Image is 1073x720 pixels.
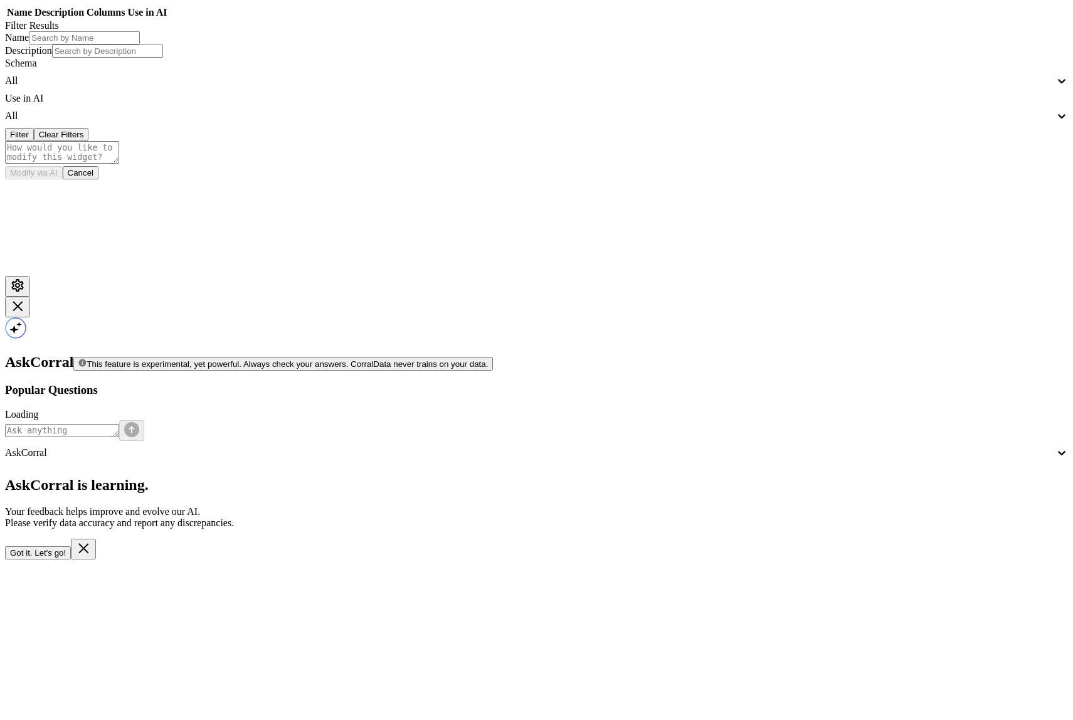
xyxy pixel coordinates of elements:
p: Your feedback helps improve and evolve our AI. Please verify data accuracy and report any discrep... [5,506,1068,529]
label: Use in AI [5,93,43,103]
label: Schema [5,58,37,68]
label: Description [5,45,52,56]
span: This feature is experimental, yet powerful. Always check your answers. CorralData never trains on... [87,359,488,369]
th: Description [34,6,85,19]
button: Got it. Let's go! [5,546,71,559]
h3: Popular Questions [5,383,1068,397]
button: Clear Filters [34,128,89,141]
input: Search by Name [29,31,140,45]
button: This feature is experimental, yet powerful. Always check your answers. CorralData never trains on... [73,357,493,371]
button: Modify via AI [5,166,63,179]
button: Filter [5,128,34,141]
button: Cancel [63,166,99,179]
div: Filter Results [5,20,1068,31]
th: Name [6,6,33,19]
th: Use in AI [127,6,167,19]
div: Loading [5,409,1068,420]
div: All [5,75,1055,87]
h2: AskCorral is learning. [5,477,1068,494]
label: Name [5,32,29,43]
div: All [5,110,1055,122]
span: AskCorral [5,354,73,370]
th: Columns [86,6,125,19]
div: AskCorral [5,447,1055,458]
input: Search by Description [52,45,163,58]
